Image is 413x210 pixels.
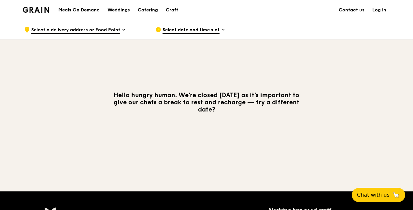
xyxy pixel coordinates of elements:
[31,27,120,34] span: Select a delivery address or Food Point
[134,0,162,20] a: Catering
[392,191,400,199] span: 🦙
[23,7,49,13] img: Grain
[109,92,304,113] h3: Hello hungry human. We’re closed [DATE] as it’s important to give our chefs a break to rest and r...
[368,0,390,20] a: Log in
[104,0,134,20] a: Weddings
[352,188,405,202] button: Chat with us🦙
[335,0,368,20] a: Contact us
[58,7,100,13] h1: Meals On Demand
[357,191,390,199] span: Chat with us
[107,0,130,20] div: Weddings
[162,0,182,20] a: Craft
[138,0,158,20] div: Catering
[166,0,178,20] div: Craft
[163,27,220,34] span: Select date and time slot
